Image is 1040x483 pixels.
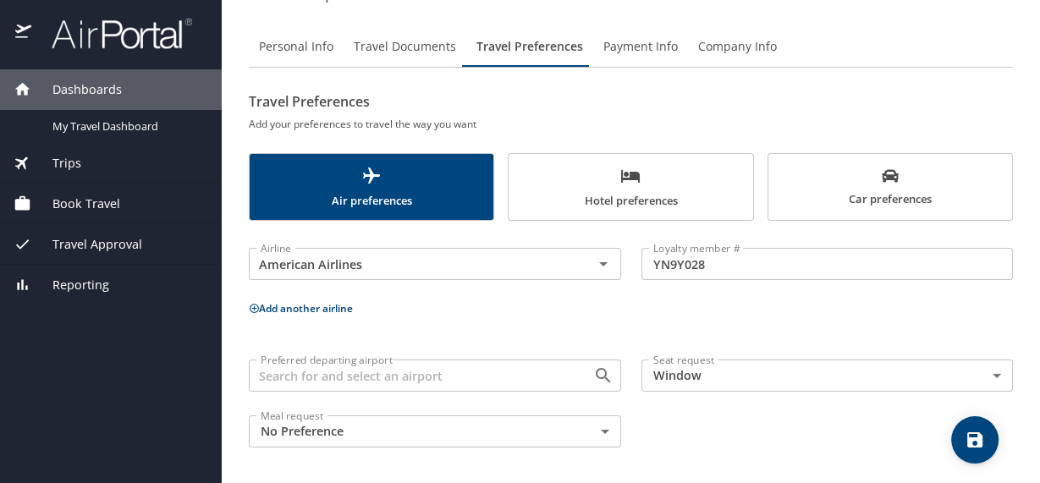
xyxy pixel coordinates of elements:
[641,360,1014,392] div: Window
[259,36,333,58] span: Personal Info
[249,26,1013,67] div: Profile
[52,118,201,134] span: My Travel Dashboard
[249,301,353,316] button: Add another airline
[779,167,1002,209] span: Car preferences
[603,36,678,58] span: Payment Info
[260,166,483,211] span: Air preferences
[592,252,615,276] button: Open
[249,115,1013,133] h6: Add your preferences to travel the way you want
[698,36,777,58] span: Company Info
[31,80,122,99] span: Dashboards
[254,253,566,275] input: Select an Airline
[476,36,583,58] span: Travel Preferences
[249,415,621,447] div: No Preference
[31,235,142,254] span: Travel Approval
[31,276,109,294] span: Reporting
[592,364,615,387] button: Open
[254,365,566,387] input: Search for and select an airport
[15,17,33,50] img: icon-airportal.png
[354,36,456,58] span: Travel Documents
[249,88,1013,115] h2: Travel Preferences
[33,17,192,50] img: airportal-logo.png
[31,195,120,213] span: Book Travel
[249,153,1013,221] div: scrollable force tabs example
[519,166,742,211] span: Hotel preferences
[31,154,81,173] span: Trips
[951,416,999,464] button: save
